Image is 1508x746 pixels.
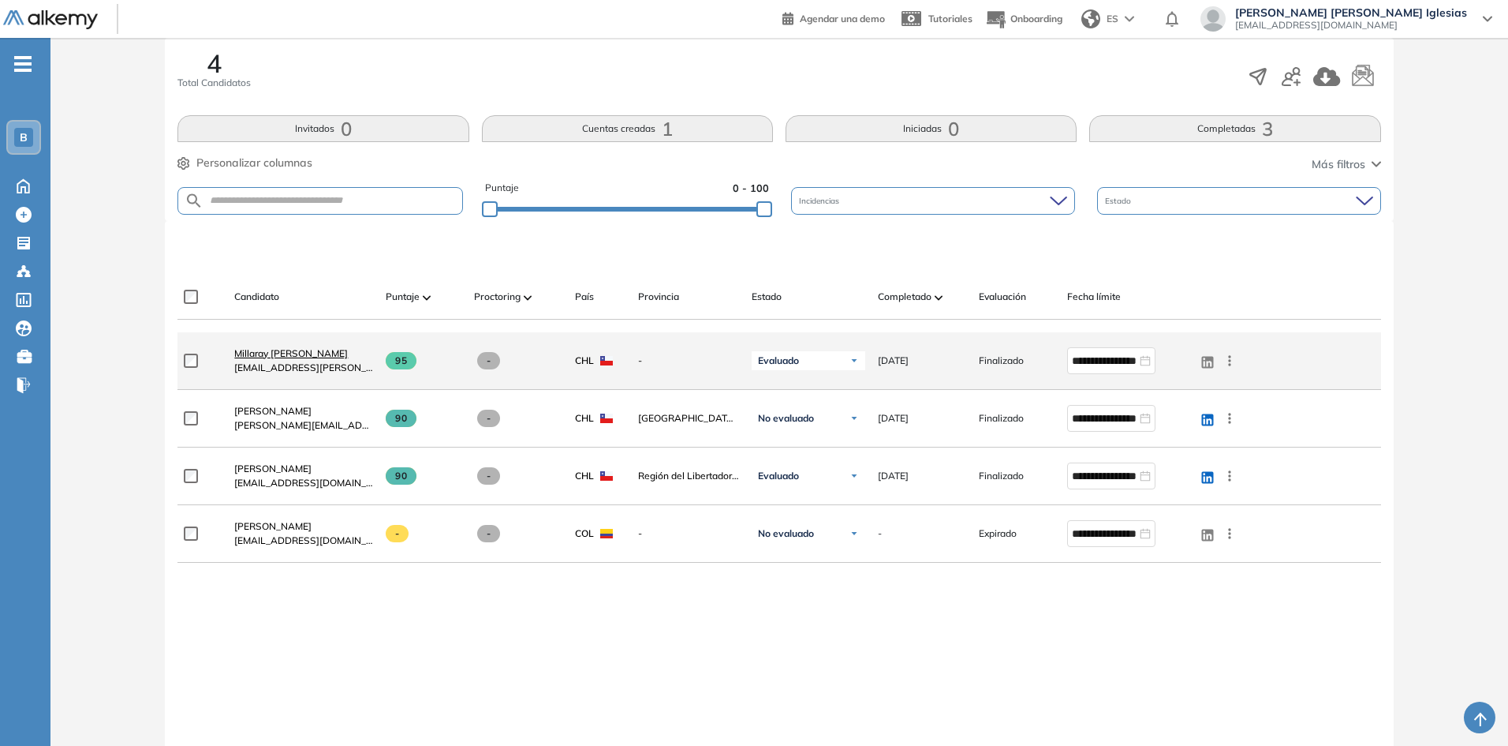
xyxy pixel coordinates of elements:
[849,529,859,538] img: Ícono de flecha
[234,476,373,490] span: [EMAIL_ADDRESS][DOMAIN_NAME]
[1312,156,1381,173] button: Más filtros
[638,411,739,425] span: [GEOGRAPHIC_DATA][PERSON_NAME]
[3,10,98,30] img: Logo
[234,462,373,476] a: [PERSON_NAME]
[482,115,773,142] button: Cuentas creadas1
[1089,115,1380,142] button: Completadas3
[185,191,203,211] img: SEARCH_ALT
[758,527,814,540] span: No evaluado
[600,414,613,423] img: CHL
[177,155,312,171] button: Personalizar columnas
[786,115,1077,142] button: Iniciadas0
[234,347,348,359] span: Millaray [PERSON_NAME]
[849,356,859,366] img: Ícono de flecha
[878,469,909,483] span: [DATE]
[477,467,500,485] span: -
[782,8,885,27] a: Agendar una demo
[477,352,500,369] span: -
[758,412,814,425] span: No evaluado
[800,13,885,24] span: Agendar una demo
[234,347,373,361] a: Millaray [PERSON_NAME]
[575,354,594,368] span: CHL
[1067,290,1121,304] span: Fecha límite
[177,115,468,142] button: Invitados0
[234,519,373,534] a: [PERSON_NAME]
[234,463,312,474] span: [PERSON_NAME]
[1097,187,1381,215] div: Estado
[1235,6,1467,19] span: [PERSON_NAME] [PERSON_NAME] Iglesias
[638,527,739,541] span: -
[878,354,909,368] span: [DATE]
[386,290,420,304] span: Puntaje
[575,527,594,541] span: COL
[878,527,882,541] span: -
[1125,16,1134,22] img: arrow
[20,131,28,144] span: B
[234,361,373,375] span: [EMAIL_ADDRESS][PERSON_NAME][DOMAIN_NAME]
[1010,13,1062,24] span: Onboarding
[234,405,312,417] span: [PERSON_NAME]
[985,2,1062,36] button: Onboarding
[928,13,972,24] span: Tutoriales
[196,155,312,171] span: Personalizar columnas
[849,471,859,481] img: Ícono de flecha
[791,187,1075,215] div: Incidencias
[979,527,1017,541] span: Expirado
[234,290,279,304] span: Candidato
[386,467,416,485] span: 90
[1107,12,1118,26] span: ES
[234,534,373,548] span: [EMAIL_ADDRESS][DOMAIN_NAME]
[878,411,909,425] span: [DATE]
[638,469,739,483] span: Región del Libertador General [PERSON_NAME]
[979,354,1024,368] span: Finalizado
[386,410,416,427] span: 90
[1081,9,1100,28] img: world
[477,525,500,542] span: -
[1105,195,1134,207] span: Estado
[1312,156,1365,173] span: Más filtros
[234,520,312,532] span: [PERSON_NAME]
[386,525,409,542] span: -
[575,469,594,483] span: CHL
[575,290,594,304] span: País
[979,469,1024,483] span: Finalizado
[979,290,1026,304] span: Evaluación
[234,404,373,418] a: [PERSON_NAME]
[575,411,594,425] span: CHL
[758,354,799,367] span: Evaluado
[177,76,251,90] span: Total Candidatos
[386,352,416,369] span: 95
[14,62,32,66] i: -
[935,295,942,300] img: [missing "en.ARROW_ALT" translation]
[799,195,842,207] span: Incidencias
[485,181,519,196] span: Puntaje
[477,410,500,427] span: -
[423,295,431,300] img: [missing "en.ARROW_ALT" translation]
[849,414,859,423] img: Ícono de flecha
[638,354,739,368] span: -
[979,411,1024,425] span: Finalizado
[878,290,931,304] span: Completado
[234,418,373,433] span: [PERSON_NAME][EMAIL_ADDRESS][DOMAIN_NAME]
[600,356,613,366] img: CHL
[733,181,769,196] span: 0 - 100
[758,470,799,482] span: Evaluado
[474,290,521,304] span: Proctoring
[638,290,679,304] span: Provincia
[752,290,782,304] span: Estado
[600,471,613,481] img: CHL
[524,295,532,300] img: [missing "en.ARROW_ALT" translation]
[1235,19,1467,32] span: [EMAIL_ADDRESS][DOMAIN_NAME]
[600,529,613,538] img: COL
[207,51,222,76] span: 4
